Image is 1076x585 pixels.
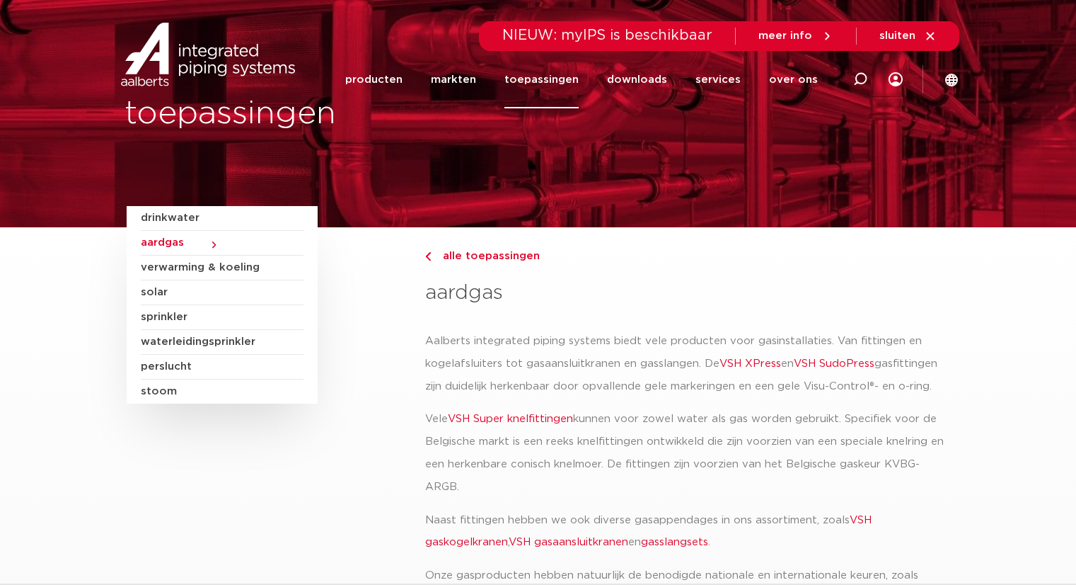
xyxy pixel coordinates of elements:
a: over ons [769,51,818,108]
a: stoom [141,380,303,404]
a: VSH XPress [719,358,781,369]
img: chevron-right.svg [425,252,431,261]
nav: Menu [345,51,818,108]
span: alle toepassingen [434,251,540,261]
a: sluiten [879,30,937,42]
a: toepassingen [504,51,579,108]
a: solar [141,280,303,305]
a: VSH SudoPress [794,358,874,369]
a: meer info [758,30,833,42]
a: VSH Super knelfittingen [448,414,573,424]
a: downloads [607,51,667,108]
p: Naast fittingen hebben we ook diverse gasappendages in ons assortiment, zoals , en . [425,509,949,555]
span: meer info [758,30,812,41]
a: VSH gasaansluitkranen [509,537,628,547]
a: perslucht [141,355,303,380]
a: markten [431,51,476,108]
p: Vele kunnen voor zowel water als gas worden gebruikt. Specifiek voor de Belgische markt is een re... [425,408,949,499]
a: gasslangsets [641,537,708,547]
a: waterleidingsprinkler [141,330,303,355]
h1: toepassingen [125,91,531,137]
a: services [695,51,741,108]
a: verwarming & koeling [141,256,303,280]
a: alle toepassingen [425,248,949,265]
a: producten [345,51,403,108]
h3: aardgas [425,279,949,307]
span: NIEUW: myIPS is beschikbaar [502,28,712,42]
a: sprinkler [141,305,303,330]
a: drinkwater [141,206,303,231]
a: aardgas [141,231,303,256]
div: my IPS [889,51,903,108]
span: sluiten [879,30,915,41]
p: Aalberts integrated piping systems biedt vele producten voor gasinstallaties. Van fittingen en ko... [425,330,949,398]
